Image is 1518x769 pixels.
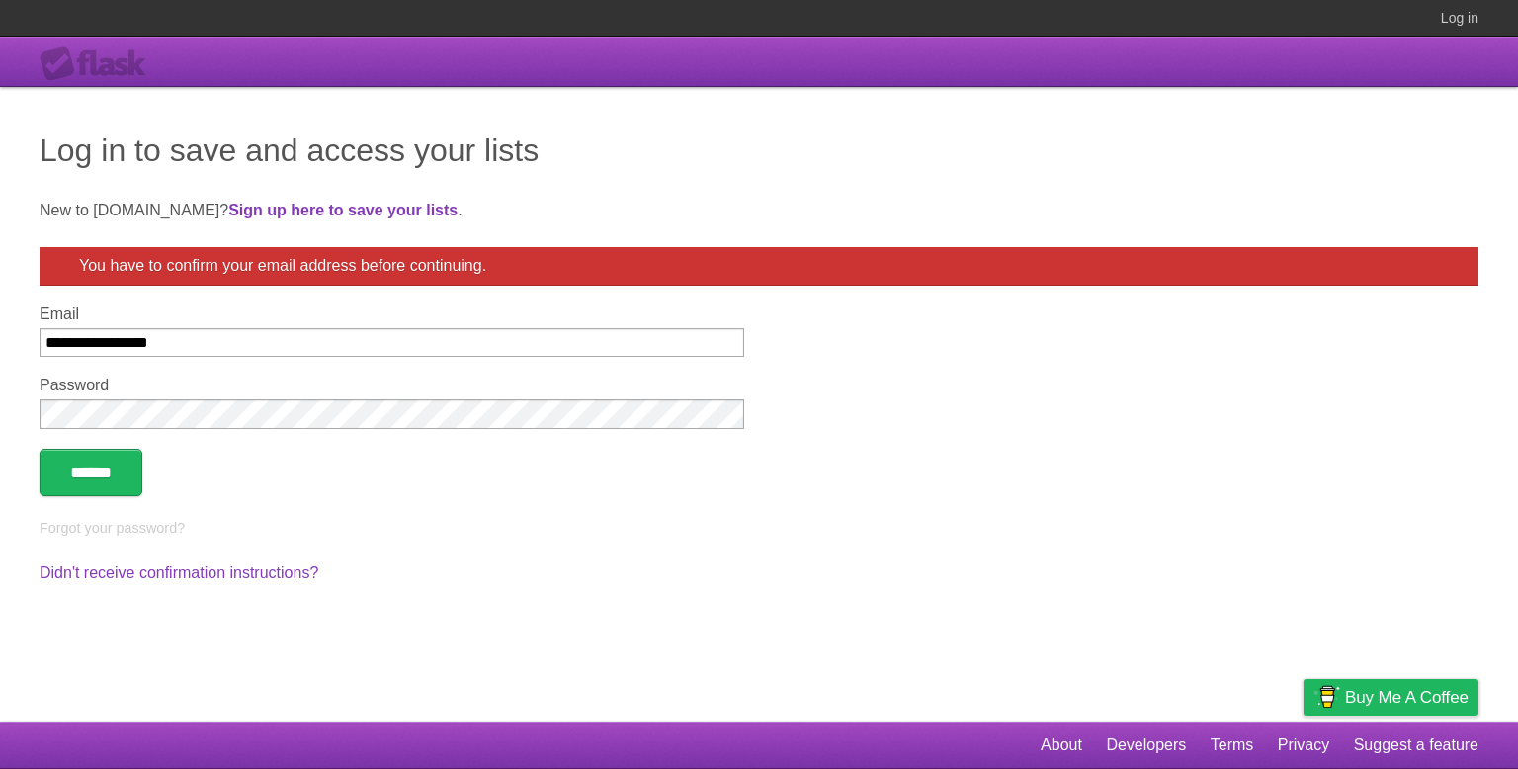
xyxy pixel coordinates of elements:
[228,202,458,218] a: Sign up here to save your lists
[1041,726,1082,764] a: About
[1211,726,1254,764] a: Terms
[1345,680,1469,715] span: Buy me a coffee
[1354,726,1478,764] a: Suggest a feature
[40,247,1478,286] div: You have to confirm your email address before continuing.
[40,564,318,581] a: Didn't receive confirmation instructions?
[1304,679,1478,716] a: Buy me a coffee
[1106,726,1186,764] a: Developers
[40,520,185,536] a: Forgot your password?
[40,127,1478,174] h1: Log in to save and access your lists
[40,199,1478,222] p: New to [DOMAIN_NAME]? .
[40,377,744,394] label: Password
[1313,680,1340,714] img: Buy me a coffee
[40,305,744,323] label: Email
[40,46,158,82] div: Flask
[1278,726,1329,764] a: Privacy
